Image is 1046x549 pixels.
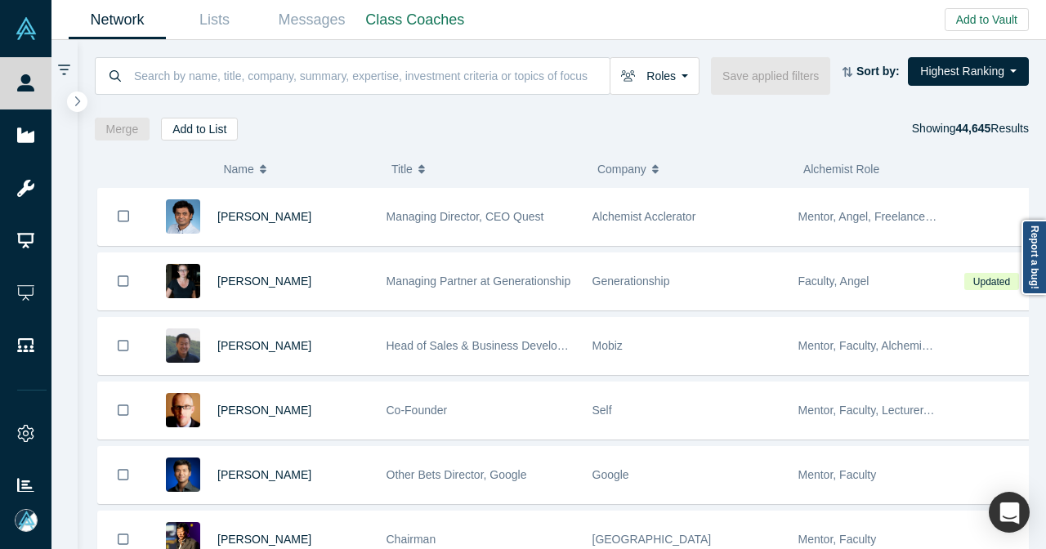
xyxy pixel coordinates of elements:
a: Class Coaches [360,1,470,39]
span: Mentor, Faculty [798,533,877,546]
button: Bookmark [98,253,149,310]
img: Gnani Palanikumar's Profile Image [166,199,200,234]
span: Other Bets Director, Google [387,468,527,481]
img: Steven Kan's Profile Image [166,457,200,492]
span: Generationship [592,274,670,288]
button: Roles [610,57,700,95]
button: Title [391,152,580,186]
button: Bookmark [98,447,149,503]
span: Co-Founder [387,404,448,417]
span: Name [223,152,253,186]
span: Managing Partner at Generationship [387,274,571,288]
button: Merge [95,118,150,141]
button: Name [223,152,374,186]
a: Messages [263,1,360,39]
button: Highest Ranking [908,57,1029,86]
span: Alchemist Role [803,163,879,176]
button: Save applied filters [711,57,830,95]
span: [GEOGRAPHIC_DATA] [592,533,712,546]
button: Bookmark [98,382,149,439]
img: Mia Scott's Account [15,509,38,532]
span: Head of Sales & Business Development (interim) [387,339,634,352]
strong: Sort by: [856,65,900,78]
img: Alchemist Vault Logo [15,17,38,40]
span: Faculty, Angel [798,274,869,288]
input: Search by name, title, company, summary, expertise, investment criteria or topics of focus [132,56,610,95]
button: Company [597,152,786,186]
img: Rachel Chalmers's Profile Image [166,264,200,298]
span: Chairman [387,533,436,546]
span: Results [955,122,1029,135]
img: Robert Winder's Profile Image [166,393,200,427]
span: Mentor, Faculty [798,468,877,481]
a: Lists [166,1,263,39]
div: Showing [912,118,1029,141]
span: Google [592,468,629,481]
span: Mentor, Faculty, Alchemist 25 [798,339,947,352]
button: Add to List [161,118,238,141]
span: Self [592,404,612,417]
span: Managing Director, CEO Quest [387,210,544,223]
a: Network [69,1,166,39]
a: [PERSON_NAME] [217,210,311,223]
a: [PERSON_NAME] [217,339,311,352]
span: Updated [964,273,1018,290]
button: Add to Vault [945,8,1029,31]
img: Michael Chang's Profile Image [166,328,200,363]
a: [PERSON_NAME] [217,533,311,546]
a: [PERSON_NAME] [217,274,311,288]
a: [PERSON_NAME] [217,404,311,417]
a: Report a bug! [1021,220,1046,295]
span: Mobiz [592,339,623,352]
button: Bookmark [98,188,149,245]
strong: 44,645 [955,122,990,135]
button: Bookmark [98,318,149,374]
span: Alchemist Acclerator [592,210,696,223]
span: Title [391,152,413,186]
a: [PERSON_NAME] [217,468,311,481]
span: Company [597,152,646,186]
